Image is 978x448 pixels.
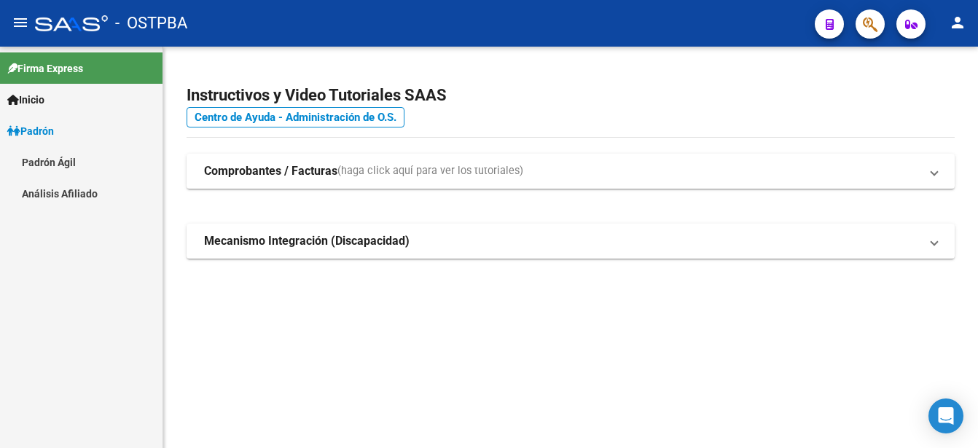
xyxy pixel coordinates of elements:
[204,163,337,179] strong: Comprobantes / Facturas
[187,154,955,189] mat-expansion-panel-header: Comprobantes / Facturas(haga click aquí para ver los tutoriales)
[187,224,955,259] mat-expansion-panel-header: Mecanismo Integración (Discapacidad)
[187,107,404,127] a: Centro de Ayuda - Administración de O.S.
[7,123,54,139] span: Padrón
[949,14,966,31] mat-icon: person
[187,82,955,109] h2: Instructivos y Video Tutoriales SAAS
[12,14,29,31] mat-icon: menu
[7,92,44,108] span: Inicio
[337,163,523,179] span: (haga click aquí para ver los tutoriales)
[115,7,187,39] span: - OSTPBA
[204,233,410,249] strong: Mecanismo Integración (Discapacidad)
[7,60,83,76] span: Firma Express
[928,398,963,433] div: Open Intercom Messenger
